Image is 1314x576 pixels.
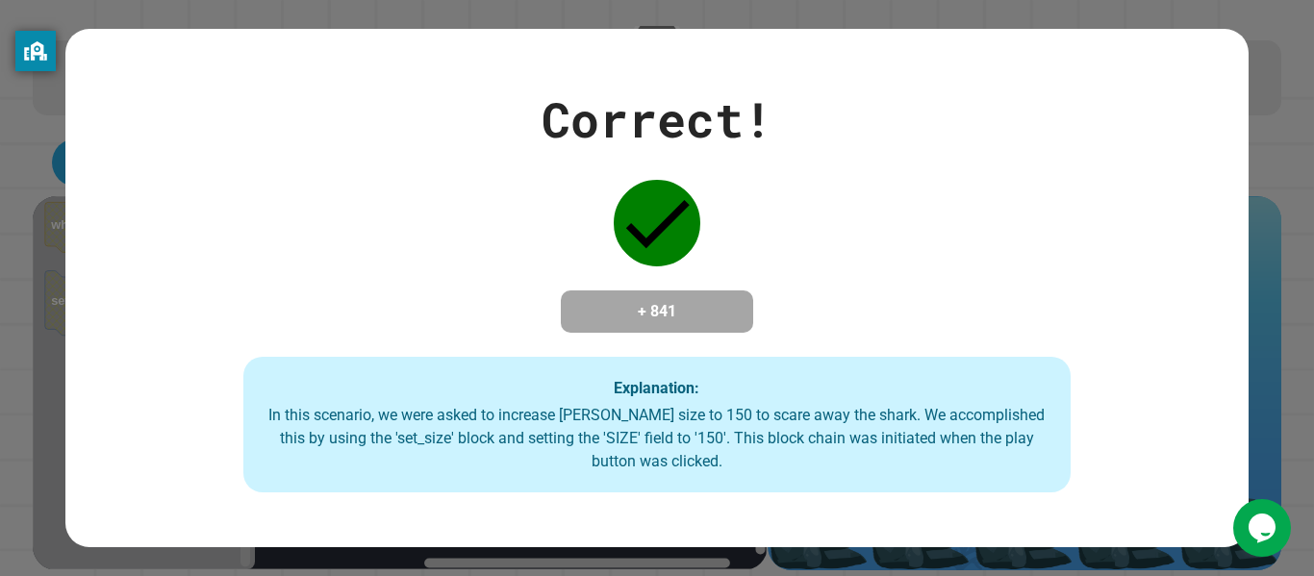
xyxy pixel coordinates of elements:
button: privacy banner [15,31,56,71]
iframe: chat widget [1233,499,1295,557]
div: In this scenario, we were asked to increase [PERSON_NAME] size to 150 to scare away the shark. We... [263,404,1052,473]
div: Correct! [542,84,772,156]
h4: + 841 [580,300,734,323]
strong: Explanation: [614,378,699,396]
